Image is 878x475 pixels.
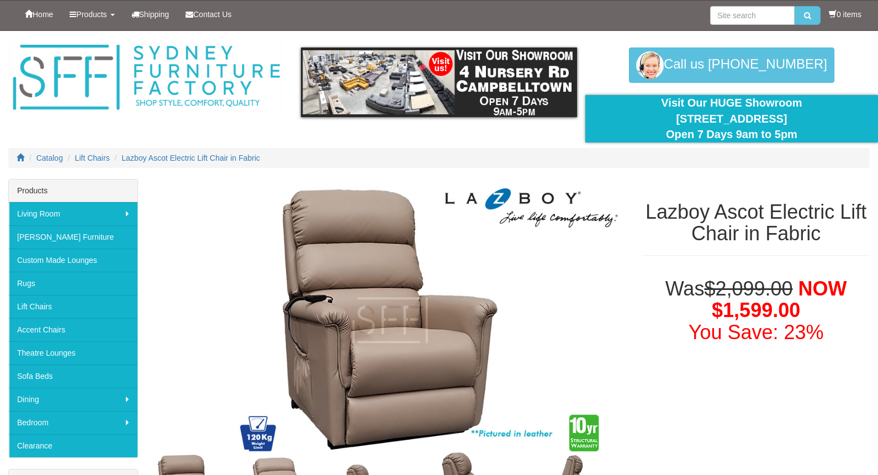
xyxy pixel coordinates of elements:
[594,95,870,142] div: Visit Our HUGE Showroom [STREET_ADDRESS] Open 7 Days 9am to 5pm
[9,295,137,318] a: Lift Chairs
[704,277,792,300] del: $2,099.00
[642,201,870,245] h1: Lazboy Ascot Electric Lift Chair in Fabric
[642,278,870,344] h1: Was
[829,9,861,20] li: 0 items
[9,225,137,249] a: [PERSON_NAME] Furniture
[8,42,284,113] img: Sydney Furniture Factory
[61,1,123,28] a: Products
[9,318,137,341] a: Accent Chairs
[9,411,137,434] a: Bedroom
[17,1,61,28] a: Home
[75,154,110,162] a: Lift Chairs
[9,434,137,457] a: Clearance
[9,180,137,202] div: Products
[177,1,240,28] a: Contact Us
[712,277,847,322] span: NOW $1,599.00
[9,249,137,272] a: Custom Made Lounges
[139,10,170,19] span: Shipping
[121,154,260,162] a: Lazboy Ascot Electric Lift Chair in Fabric
[710,6,795,25] input: Site search
[76,10,107,19] span: Products
[301,47,577,117] img: showroom.gif
[123,1,178,28] a: Shipping
[33,10,53,19] span: Home
[9,388,137,411] a: Dining
[9,365,137,388] a: Sofa Beds
[689,321,824,344] font: You Save: 23%
[9,341,137,365] a: Theatre Lounges
[9,272,137,295] a: Rugs
[9,202,137,225] a: Living Room
[36,154,63,162] a: Catalog
[193,10,231,19] span: Contact Us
